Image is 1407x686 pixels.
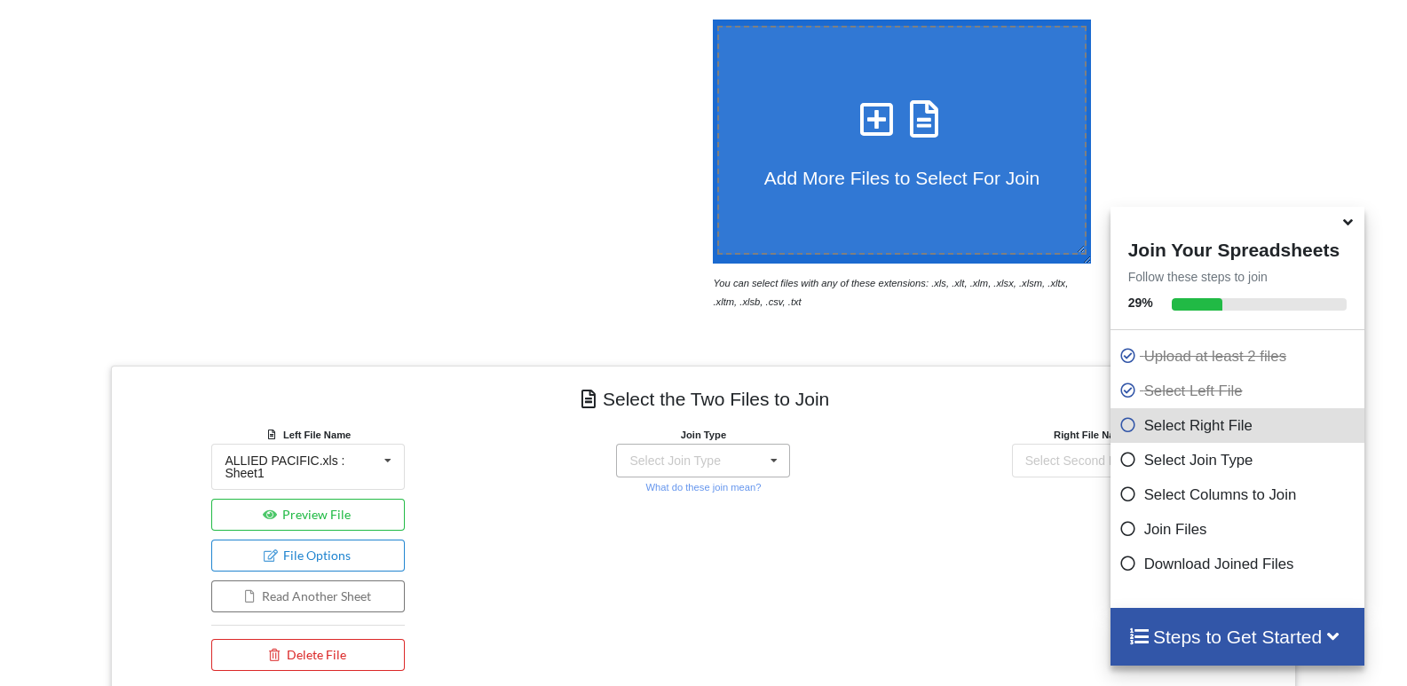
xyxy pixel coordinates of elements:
[1119,518,1361,540] p: Join Files
[225,454,377,479] div: ALLIED PACIFIC.xls : Sheet1
[713,278,1068,307] i: You can select files with any of these extensions: .xls, .xlt, .xlm, .xlsx, .xlsm, .xltx, .xltm, ...
[1119,449,1361,471] p: Select Join Type
[1054,430,1143,440] b: Right File Name
[1128,296,1153,310] b: 29 %
[211,639,405,671] button: Delete File
[1111,268,1365,286] p: Follow these steps to join
[1119,484,1361,506] p: Select Columns to Join
[1025,454,1129,467] div: Select Second File
[645,482,761,493] small: What do these join mean?
[1119,380,1361,402] p: Select Left File
[1119,414,1361,437] p: Select Right File
[764,168,1039,188] span: Add More Files to Select For Join
[681,430,726,440] b: Join Type
[1111,234,1365,261] h4: Join Your Spreadsheets
[211,580,405,612] button: Read Another Sheet
[1119,345,1361,367] p: Upload at least 2 files
[124,379,1284,419] h4: Select the Two Files to Join
[283,430,351,440] b: Left File Name
[1119,553,1361,575] p: Download Joined Files
[1128,626,1348,648] h4: Steps to Get Started
[211,499,405,531] button: Preview File
[629,454,720,467] div: Select Join Type
[211,540,405,572] button: File Options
